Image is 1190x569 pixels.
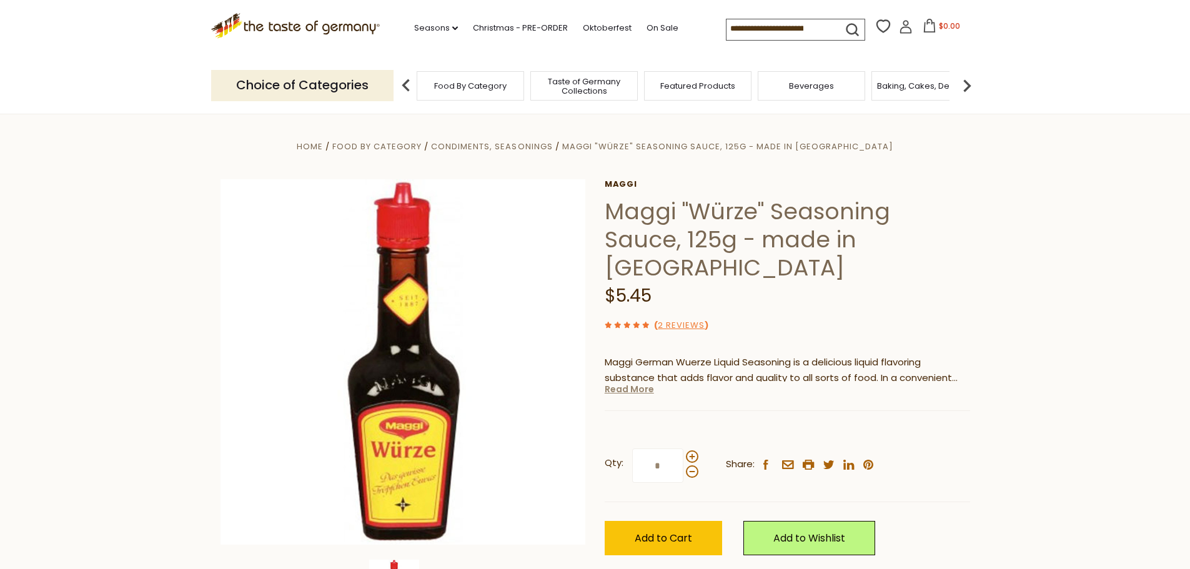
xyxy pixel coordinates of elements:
[394,73,419,98] img: previous arrow
[632,448,683,483] input: Qty:
[473,21,568,35] a: Christmas - PRE-ORDER
[605,355,970,386] p: Maggi German Wuerze Liquid Seasoning is a delicious liquid flavoring substance that adds flavor a...
[583,21,632,35] a: Oktoberfest
[877,81,974,91] a: Baking, Cakes, Desserts
[414,21,458,35] a: Seasons
[743,521,875,555] a: Add to Wishlist
[605,455,623,471] strong: Qty:
[605,383,654,395] a: Read More
[660,81,735,91] a: Featured Products
[635,531,692,545] span: Add to Cart
[431,141,552,152] a: Condiments, Seasonings
[915,19,968,37] button: $0.00
[605,284,652,308] span: $5.45
[605,521,722,555] button: Add to Cart
[297,141,323,152] a: Home
[562,141,893,152] a: Maggi "Würze" Seasoning Sauce, 125g - made in [GEOGRAPHIC_DATA]
[534,77,634,96] a: Taste of Germany Collections
[726,457,755,472] span: Share:
[954,73,979,98] img: next arrow
[434,81,507,91] a: Food By Category
[789,81,834,91] a: Beverages
[939,21,960,31] span: $0.00
[658,319,705,332] a: 2 Reviews
[332,141,422,152] a: Food By Category
[647,21,678,35] a: On Sale
[221,179,586,545] img: Maggi Wuerze Liquid Seasoning (imported from Germany)
[605,179,970,189] a: Maggi
[654,319,708,331] span: ( )
[211,70,394,101] p: Choice of Categories
[605,197,970,282] h1: Maggi "Würze" Seasoning Sauce, 125g - made in [GEOGRAPHIC_DATA]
